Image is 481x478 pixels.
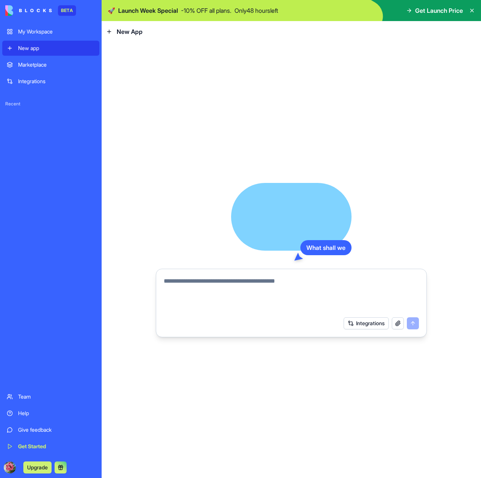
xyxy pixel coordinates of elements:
[18,443,95,450] div: Get Started
[2,406,99,421] a: Help
[18,78,95,85] div: Integrations
[300,240,352,255] div: What shall we
[2,74,99,89] a: Integrations
[58,5,76,16] div: BETA
[2,41,99,56] a: New app
[415,6,463,15] span: Get Launch Price
[18,393,95,400] div: Team
[18,61,95,69] div: Marketplace
[2,101,99,107] span: Recent
[18,44,95,52] div: New app
[5,5,52,16] img: logo
[18,28,95,35] div: My Workspace
[2,389,99,404] a: Team
[2,57,99,72] a: Marketplace
[2,439,99,454] a: Get Started
[108,6,115,15] span: 🚀
[4,461,16,473] img: ACg8ocJ2pz1Hz_kovcuLrSaewpxmoTbdLe_HG9OlAis2BuN3b8bbnaYZIA=s96-c
[23,461,52,473] button: Upgrade
[2,24,99,39] a: My Workspace
[18,409,95,417] div: Help
[117,27,143,36] span: New App
[118,6,178,15] span: Launch Week Special
[2,422,99,437] a: Give feedback
[181,6,231,15] p: - 10 % OFF all plans.
[23,463,52,471] a: Upgrade
[18,426,95,434] div: Give feedback
[344,317,389,329] button: Integrations
[234,6,278,15] p: Only 48 hours left
[5,5,76,16] a: BETA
